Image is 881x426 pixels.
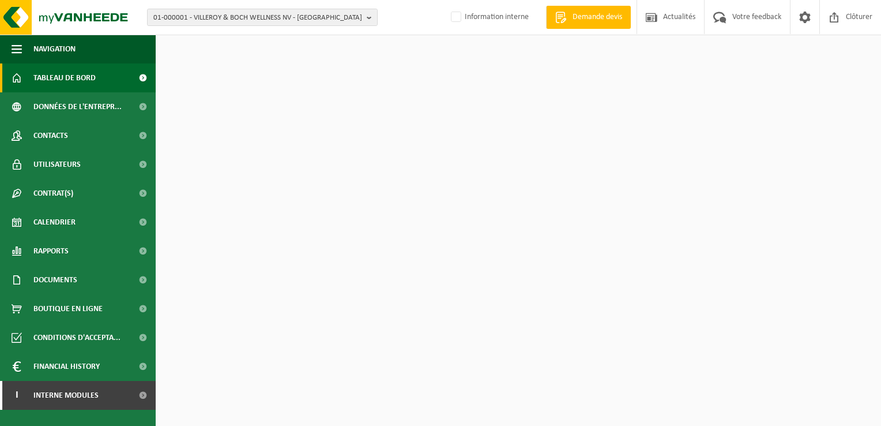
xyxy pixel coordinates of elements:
span: Calendrier [33,208,76,237]
span: Rapports [33,237,69,266]
span: Contrat(s) [33,179,73,208]
span: Données de l'entrepr... [33,92,122,121]
span: 01-000001 - VILLEROY & BOCH WELLNESS NV - [GEOGRAPHIC_DATA] [153,9,362,27]
a: Demande devis [546,6,631,29]
span: Boutique en ligne [33,294,103,323]
label: Information interne [449,9,529,26]
span: Conditions d'accepta... [33,323,121,352]
span: Contacts [33,121,68,150]
span: Navigation [33,35,76,63]
span: Demande devis [570,12,625,23]
span: Documents [33,266,77,294]
span: Interne modules [33,381,99,410]
button: 01-000001 - VILLEROY & BOCH WELLNESS NV - [GEOGRAPHIC_DATA] [147,9,378,26]
span: Financial History [33,352,100,381]
span: I [12,381,22,410]
span: Tableau de bord [33,63,96,92]
span: Utilisateurs [33,150,81,179]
